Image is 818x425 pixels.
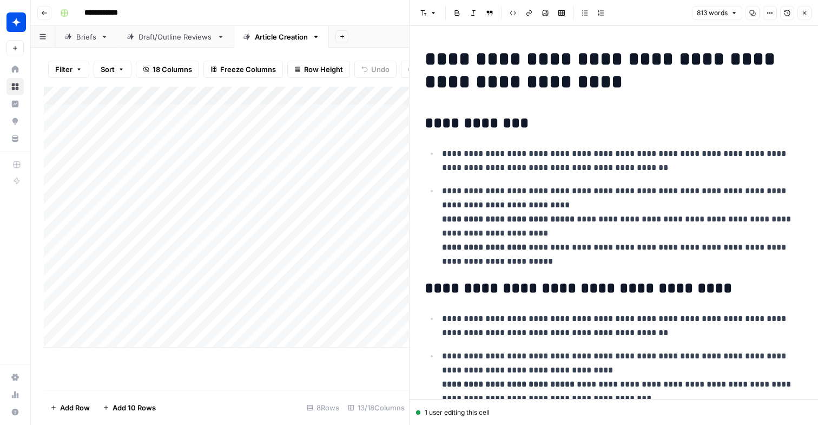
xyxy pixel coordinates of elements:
[138,31,213,42] div: Draft/Outline Reviews
[220,64,276,75] span: Freeze Columns
[117,26,234,48] a: Draft/Outline Reviews
[6,9,24,36] button: Workspace: Wiz
[6,403,24,421] button: Help + Support
[153,64,192,75] span: 18 Columns
[344,399,409,416] div: 13/18 Columns
[136,61,199,78] button: 18 Columns
[6,113,24,130] a: Opportunities
[55,64,72,75] span: Filter
[6,12,26,32] img: Wiz Logo
[6,95,24,113] a: Insights
[697,8,728,18] span: 813 words
[96,399,162,416] button: Add 10 Rows
[692,6,742,20] button: 813 words
[113,402,156,413] span: Add 10 Rows
[234,26,329,48] a: Article Creation
[44,399,96,416] button: Add Row
[101,64,115,75] span: Sort
[304,64,343,75] span: Row Height
[287,61,350,78] button: Row Height
[48,61,89,78] button: Filter
[76,31,96,42] div: Briefs
[6,78,24,95] a: Browse
[354,61,397,78] button: Undo
[6,386,24,403] a: Usage
[255,31,308,42] div: Article Creation
[6,61,24,78] a: Home
[60,402,90,413] span: Add Row
[203,61,283,78] button: Freeze Columns
[371,64,390,75] span: Undo
[302,399,344,416] div: 8 Rows
[55,26,117,48] a: Briefs
[6,369,24,386] a: Settings
[416,408,812,417] div: 1 user editing this cell
[6,130,24,147] a: Your Data
[94,61,131,78] button: Sort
